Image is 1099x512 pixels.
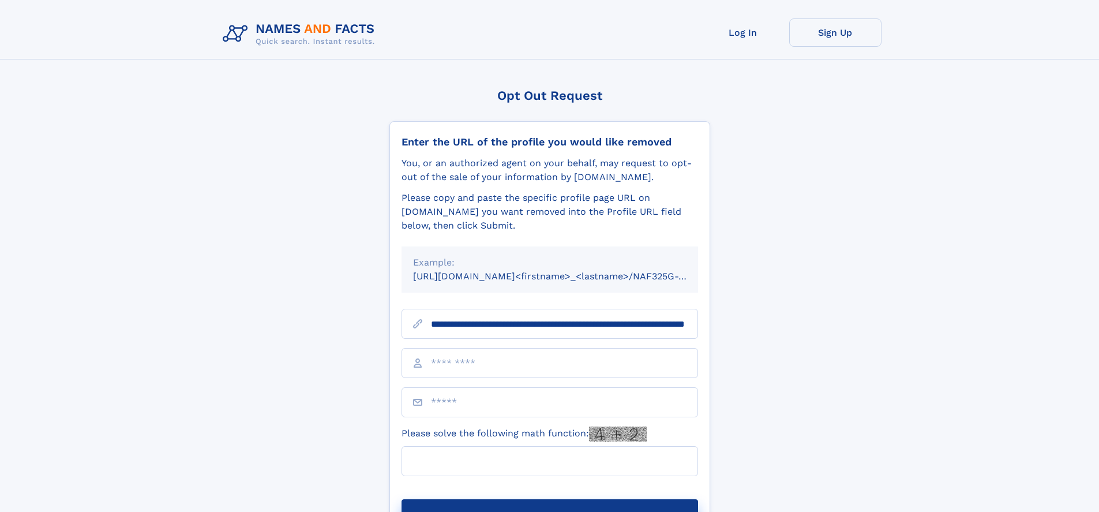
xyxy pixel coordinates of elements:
[413,256,687,270] div: Example:
[697,18,789,47] a: Log In
[402,156,698,184] div: You, or an authorized agent on your behalf, may request to opt-out of the sale of your informatio...
[402,136,698,148] div: Enter the URL of the profile you would like removed
[389,88,710,103] div: Opt Out Request
[218,18,384,50] img: Logo Names and Facts
[402,191,698,233] div: Please copy and paste the specific profile page URL on [DOMAIN_NAME] you want removed into the Pr...
[402,427,647,442] label: Please solve the following math function:
[413,271,720,282] small: [URL][DOMAIN_NAME]<firstname>_<lastname>/NAF325G-xxxxxxxx
[789,18,882,47] a: Sign Up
